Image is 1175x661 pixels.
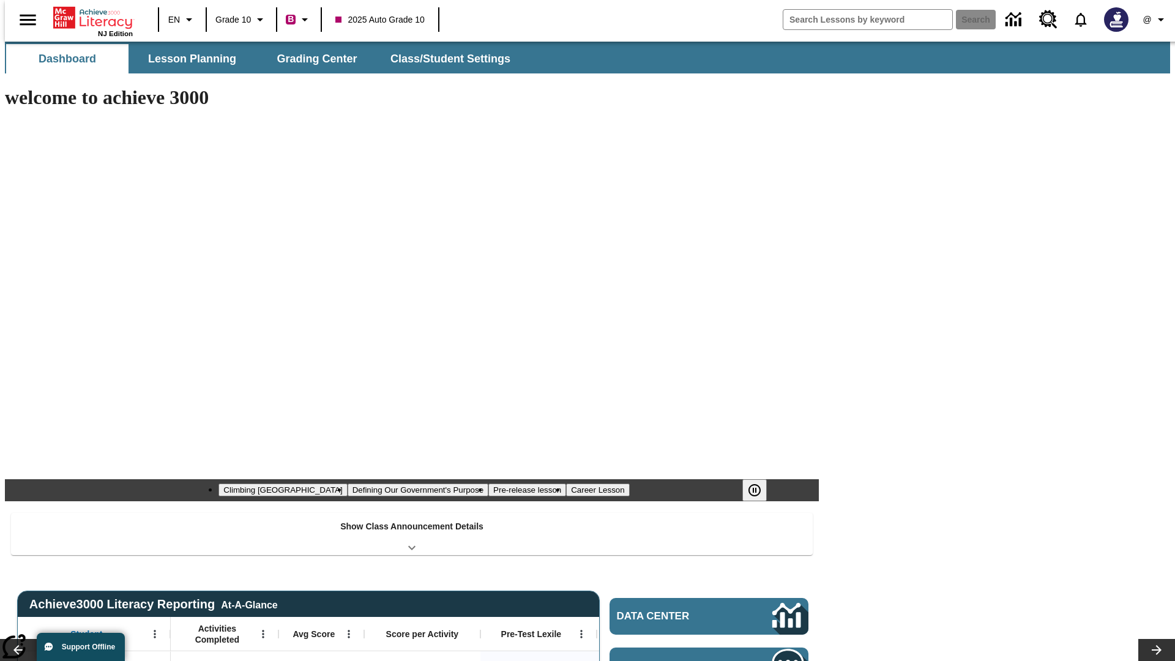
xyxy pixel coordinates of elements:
button: Language: EN, Select a language [163,9,202,31]
span: NJ Edition [98,30,133,37]
button: Support Offline [37,633,125,661]
input: search field [783,10,952,29]
p: Show Class Announcement Details [340,520,483,533]
div: Show Class Announcement Details [11,513,813,555]
button: Pause [742,479,767,501]
a: Data Center [610,598,808,635]
button: Grading Center [256,44,378,73]
button: Open Menu [254,625,272,643]
button: Slide 1 Climbing Mount Tai [218,484,347,496]
span: Pre-Test Lexile [501,629,562,640]
button: Lesson Planning [131,44,253,73]
span: Activities Completed [177,623,258,645]
div: Pause [742,479,779,501]
div: SubNavbar [5,42,1170,73]
button: Dashboard [6,44,129,73]
a: Notifications [1065,4,1097,35]
span: Data Center [617,610,731,622]
span: @ [1143,13,1151,26]
span: Student [70,629,102,640]
h1: welcome to achieve 3000 [5,86,819,109]
button: Select a new avatar [1097,4,1136,35]
button: Grade: Grade 10, Select a grade [211,9,272,31]
button: Open Menu [340,625,358,643]
div: Home [53,4,133,37]
span: Achieve3000 Literacy Reporting [29,597,278,611]
span: Support Offline [62,643,115,651]
span: B [288,12,294,27]
span: Avg Score [293,629,335,640]
button: Open side menu [10,2,46,38]
img: Avatar [1104,7,1128,32]
span: Grade 10 [215,13,251,26]
button: Open Menu [146,625,164,643]
button: Slide 2 Defining Our Government's Purpose [348,484,488,496]
button: Class/Student Settings [381,44,520,73]
span: Score per Activity [386,629,459,640]
button: Open Menu [572,625,591,643]
a: Home [53,6,133,30]
div: At-A-Glance [221,597,277,611]
a: Resource Center, Will open in new tab [1032,3,1065,36]
button: Slide 3 Pre-release lesson [488,484,566,496]
a: Data Center [998,3,1032,37]
button: Profile/Settings [1136,9,1175,31]
button: Boost Class color is violet red. Change class color [281,9,317,31]
button: Lesson carousel, Next [1138,639,1175,661]
span: 2025 Auto Grade 10 [335,13,424,26]
span: EN [168,13,180,26]
button: Slide 4 Career Lesson [566,484,629,496]
div: SubNavbar [5,44,521,73]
